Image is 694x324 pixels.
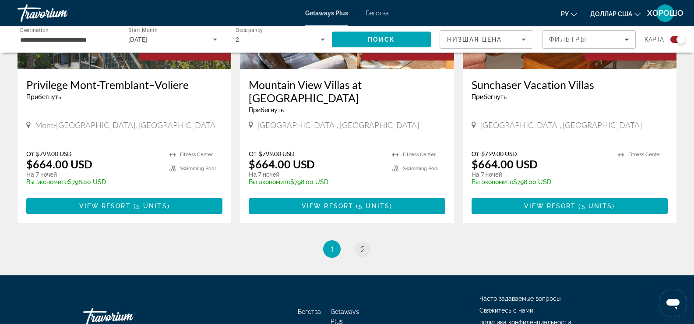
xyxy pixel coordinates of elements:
[20,35,109,45] input: Select destination
[236,27,263,33] span: Occupancy
[366,10,389,17] a: Бегства
[576,203,615,210] span: ( )
[549,36,587,43] span: Фильтры
[136,203,167,210] span: 5 units
[330,244,334,254] span: 1
[472,78,668,91] a: Sunchaser Vacation Villas
[26,178,161,185] p: $798.00 USD
[368,36,395,43] span: Поиск
[26,157,92,171] p: $664.00 USD
[447,34,526,45] mat-select: Sort by
[249,178,290,185] span: Вы экономите
[26,150,34,157] span: От
[472,178,609,185] p: $798.00 USD
[128,27,158,33] span: Start Month
[26,93,61,100] span: Прибегнуть
[26,178,68,185] span: Вы экономите
[131,203,170,210] span: ( )
[249,178,383,185] p: $798.00 USD
[472,198,668,214] button: View Resort(5 units)
[472,171,609,178] p: На 7 ночей
[590,11,632,18] font: доллар США
[561,11,569,18] font: ру
[359,203,390,210] span: 5 units
[249,78,445,104] a: Mountain View Villas at [GEOGRAPHIC_DATA]
[403,152,436,157] span: Fitness Center
[472,157,538,171] p: $664.00 USD
[26,198,222,214] button: View Resort(5 units)
[524,203,576,210] span: View Resort
[353,203,392,210] span: ( )
[542,30,636,49] button: Filters
[36,150,72,157] span: $799.00 USD
[479,295,560,302] a: Часто задаваемые вопросы
[249,150,256,157] span: От
[35,120,218,130] span: Mont-[GEOGRAPHIC_DATA], [GEOGRAPHIC_DATA]
[249,157,315,171] p: $664.00 USD
[645,33,664,46] span: карта
[236,36,239,43] span: 2
[659,289,687,317] iframe: Кнопка запуска окна обмена сообщениями
[360,244,365,254] span: 2
[18,240,676,258] nav: Pagination
[403,166,439,171] span: Swimming Pool
[249,198,445,214] button: View Resort(5 units)
[18,2,105,25] a: Травориум
[472,178,513,185] span: Вы экономите
[479,307,533,314] a: Свяжитесь с нами
[590,7,641,20] button: Изменить валюту
[298,308,321,315] a: Бегства
[26,78,222,91] a: Privilege Mont-Tremblant–Voliere
[79,203,131,210] span: View Resort
[259,150,295,157] span: $799.00 USD
[249,171,383,178] p: На 7 ночей
[332,32,431,47] button: Search
[628,152,661,157] span: Fitness Center
[180,166,216,171] span: Swimming Pool
[561,7,577,20] button: Изменить язык
[472,150,479,157] span: От
[302,203,353,210] span: View Resort
[581,203,613,210] span: 5 units
[26,171,161,178] p: На 7 ночей
[480,120,642,130] span: [GEOGRAPHIC_DATA], [GEOGRAPHIC_DATA]
[472,93,507,100] span: Прибегнуть
[128,36,148,43] span: [DATE]
[654,4,676,22] button: Меню пользователя
[447,36,502,43] span: Низшая цена
[257,120,419,130] span: [GEOGRAPHIC_DATA], [GEOGRAPHIC_DATA]
[180,152,213,157] span: Fitness Center
[20,27,49,33] span: Destination
[481,150,517,157] span: $799.00 USD
[647,8,683,18] font: ХОРОШО
[305,10,348,17] a: Getaways Plus
[249,107,284,114] span: Прибегнуть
